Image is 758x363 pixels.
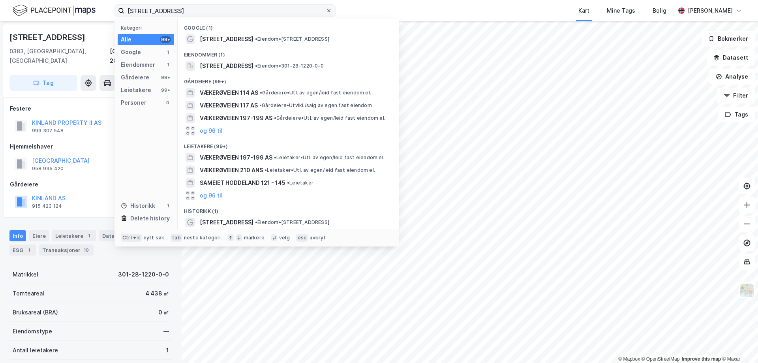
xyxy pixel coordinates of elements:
[13,327,52,336] div: Eiendomstype
[274,154,276,160] span: •
[178,137,399,151] div: Leietakere (99+)
[165,49,171,55] div: 1
[682,356,721,362] a: Improve this map
[163,327,169,336] div: —
[200,178,285,188] span: SAMEIET HODDELAND 121 - 145
[121,234,142,242] div: Ctrl + k
[165,203,171,209] div: 1
[99,230,129,241] div: Datasett
[160,87,171,93] div: 99+
[739,283,754,298] img: Z
[171,234,182,242] div: tab
[287,180,313,186] span: Leietaker
[32,166,64,172] div: 958 935 420
[145,289,169,298] div: 4 438 ㎡
[702,31,755,47] button: Bokmerker
[39,245,94,256] div: Transaksjoner
[265,167,375,173] span: Leietaker • Utl. av egen/leid fast eiendom el.
[200,34,253,44] span: [STREET_ADDRESS]
[10,180,172,189] div: Gårdeiere
[32,203,62,209] div: 915 423 124
[255,36,257,42] span: •
[719,325,758,363] div: Kontrollprogram for chat
[244,235,265,241] div: markere
[287,180,289,186] span: •
[82,246,90,254] div: 10
[653,6,666,15] div: Bolig
[121,25,174,31] div: Kategori
[124,5,326,17] input: Søk på adresse, matrikkel, gårdeiere, leietakere eller personer
[9,245,36,256] div: ESG
[160,74,171,81] div: 99+
[200,88,258,98] span: VÆKERØVEIEN 114 AS
[274,154,385,161] span: Leietaker • Utl. av egen/leid fast eiendom el.
[607,6,635,15] div: Mine Tags
[274,115,276,121] span: •
[255,36,329,42] span: Eiendom • [STREET_ADDRESS]
[165,62,171,68] div: 1
[9,230,26,241] div: Info
[260,90,262,96] span: •
[688,6,733,15] div: [PERSON_NAME]
[279,235,290,241] div: velg
[121,35,131,44] div: Alle
[158,308,169,317] div: 0 ㎡
[200,61,253,71] span: [STREET_ADDRESS]
[178,19,399,33] div: Google (1)
[296,234,308,242] div: esc
[184,235,221,241] div: neste kategori
[9,75,77,91] button: Tag
[85,232,93,240] div: 1
[29,230,49,241] div: Eiere
[10,142,172,151] div: Hjemmelshaver
[130,214,170,223] div: Delete history
[618,356,640,362] a: Mapbox
[719,325,758,363] iframe: Chat Widget
[310,235,326,241] div: avbryt
[642,356,680,362] a: OpenStreetMap
[265,167,267,173] span: •
[200,101,258,110] span: VÆKERØVEIEN 117 AS
[25,246,33,254] div: 1
[718,107,755,122] button: Tags
[10,104,172,113] div: Festere
[121,85,151,95] div: Leietakere
[200,153,272,162] span: VÆKERØVEIEN 197-199 AS
[200,191,223,200] button: og 96 til
[707,50,755,66] button: Datasett
[717,88,755,103] button: Filter
[13,308,58,317] div: Bruksareal (BRA)
[178,72,399,87] div: Gårdeiere (99+)
[165,100,171,106] div: 0
[255,63,257,69] span: •
[9,47,110,66] div: 0383, [GEOGRAPHIC_DATA], [GEOGRAPHIC_DATA]
[200,113,272,123] span: VÆKERØVEIEN 197-199 AS
[13,346,58,355] div: Antall leietakere
[144,235,165,241] div: nytt søk
[260,90,371,96] span: Gårdeiere • Utl. av egen/leid fast eiendom el.
[160,36,171,43] div: 99+
[166,346,169,355] div: 1
[274,115,385,121] span: Gårdeiere • Utl. av egen/leid fast eiendom el.
[13,270,38,279] div: Matrikkel
[259,102,262,108] span: •
[255,219,329,226] span: Eiendom • [STREET_ADDRESS]
[110,47,172,66] div: [GEOGRAPHIC_DATA], 28/1220
[200,126,223,135] button: og 96 til
[121,60,155,70] div: Eiendommer
[259,102,372,109] span: Gårdeiere • Utvikl./salg av egen fast eiendom
[255,63,324,69] span: Eiendom • 301-28-1220-0-0
[709,69,755,85] button: Analyse
[121,98,146,107] div: Personer
[9,31,87,43] div: [STREET_ADDRESS]
[118,270,169,279] div: 301-28-1220-0-0
[200,166,263,175] span: VÆKERØVEIEN 210 ANS
[13,4,96,17] img: logo.f888ab2527a4732fd821a326f86c7f29.svg
[255,219,257,225] span: •
[578,6,589,15] div: Kart
[32,128,64,134] div: 999 302 548
[200,218,253,227] span: [STREET_ADDRESS]
[121,201,155,211] div: Historikk
[52,230,96,241] div: Leietakere
[178,45,399,60] div: Eiendommer (1)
